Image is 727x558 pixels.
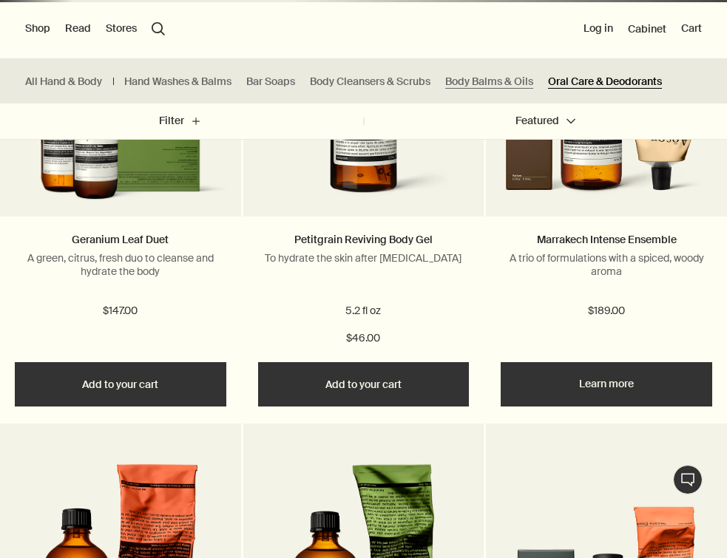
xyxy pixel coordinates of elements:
[537,233,677,246] a: Marrakech Intense Ensemble
[258,362,470,406] button: Add to your cart - $46.00
[7,72,234,209] img: Geranium Leaf Duet in outer carton
[588,302,625,320] span: $189.00
[445,75,533,89] a: Body Balms & Oils
[15,362,226,406] button: Add to your cart - $147.00
[258,251,470,265] p: To hydrate the skin after [MEDICAL_DATA]
[124,75,231,89] a: Hand Washes & Balms
[681,21,702,36] button: Cart
[346,330,380,347] span: $46.00
[25,21,50,36] button: Shop
[501,251,712,278] p: A trio of formulations with a spiced, woody aroma
[25,75,102,89] a: All Hand & Body
[628,22,666,35] a: Cabinet
[501,362,712,406] a: Learn more
[65,21,91,36] button: Read
[310,75,430,89] a: Body Cleansers & Scrubs
[584,21,613,36] button: Log in
[106,21,137,36] button: Stores
[103,302,138,320] span: $147.00
[72,233,169,246] a: Geranium Leaf Duet
[294,233,433,246] a: Petitgrain Reviving Body Gel
[548,75,662,89] a: Oral Care & Deodorants
[152,22,165,35] button: Open search
[246,75,295,89] a: Bar Soaps
[673,465,703,494] button: Live Assistance
[15,251,226,278] p: A green, citrus, fresh duo to cleanse and hydrate the body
